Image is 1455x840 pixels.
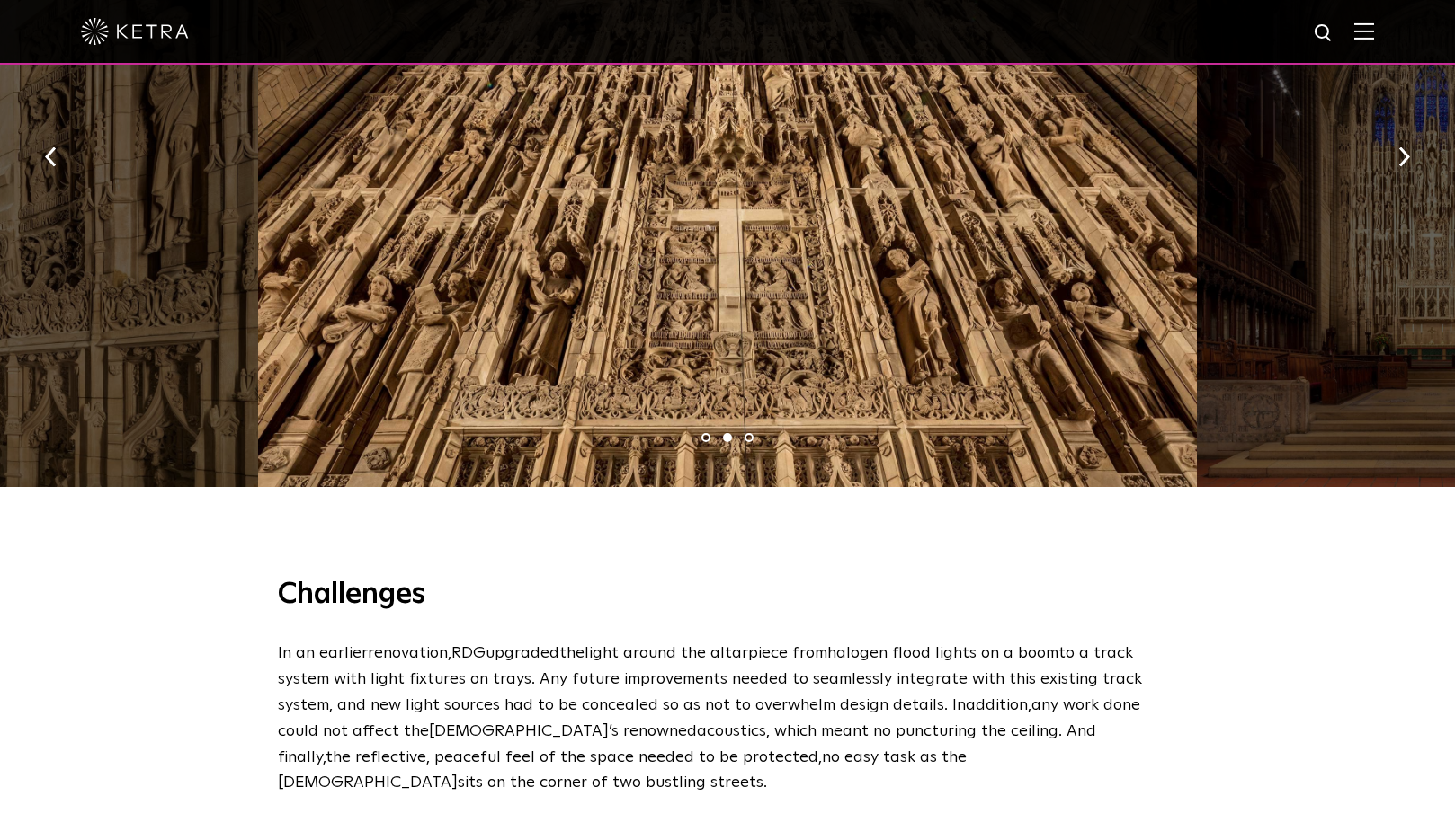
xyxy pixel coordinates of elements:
img: ketra-logo-2019-white [81,18,189,45]
span: light around the altarpiece [585,645,788,661]
span: , [1028,697,1031,713]
span: the reflective, peaceful feel of the space needed to be protected, [326,749,822,765]
span: the [559,645,585,661]
img: Hamburger%20Nav.svg [1354,22,1374,40]
span: halogen flood lights on a boom [827,645,1058,661]
span: from [792,645,827,661]
span: , which meant no puncturing the ceiling [766,723,1058,739]
h3: Challenges [278,577,1177,615]
span: And finally, [278,723,1096,765]
img: arrow-left-black.svg [45,146,57,166]
span: renowned [623,723,697,739]
span: upgraded [486,645,559,661]
span: renovation, [368,645,451,661]
span: RDG [451,645,486,661]
span: [DEMOGRAPHIC_DATA]’s [429,723,619,739]
span: In [952,697,966,713]
span: In an earlier [278,645,368,661]
span: Any future improvements needed to seamlessly integrate with this existing track system, and new l... [278,671,1142,713]
span: any work done could not affect the [278,697,1140,739]
span: . [1058,723,1062,739]
span: sits on the corner of two bustling streets. [458,774,767,791]
img: search icon [1313,22,1335,45]
span: addition [966,697,1028,713]
img: arrow-right-black.svg [1398,146,1410,166]
span: acoustics [697,723,766,739]
span: . [531,671,535,687]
